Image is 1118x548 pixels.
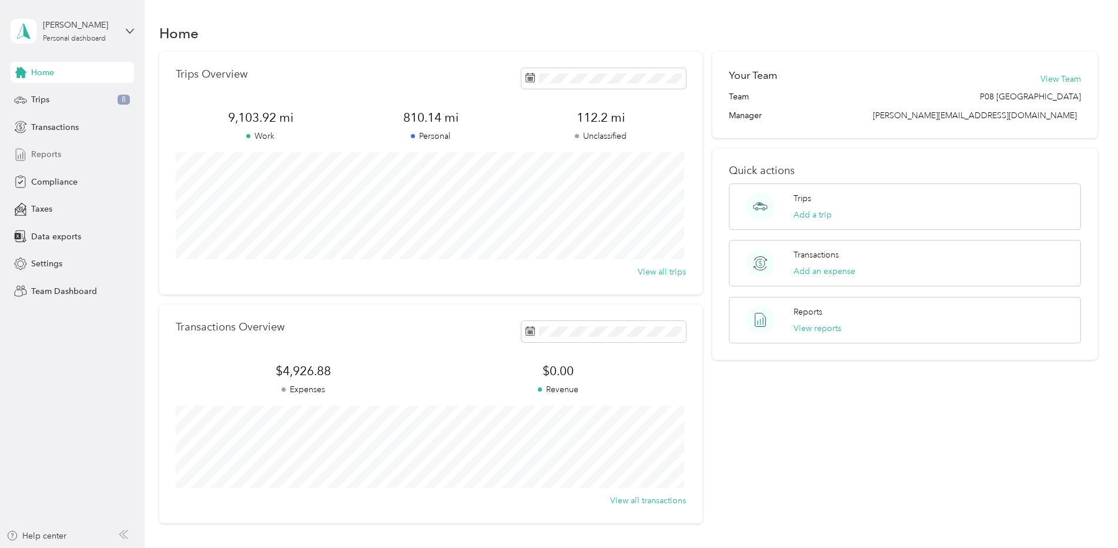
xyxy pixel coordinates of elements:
[873,111,1077,121] span: [PERSON_NAME][EMAIL_ADDRESS][DOMAIN_NAME]
[729,165,1081,177] p: Quick actions
[1040,73,1081,85] button: View Team
[176,321,284,333] p: Transactions Overview
[1052,482,1118,548] iframe: Everlance-gr Chat Button Frame
[31,285,97,298] span: Team Dashboard
[176,68,247,81] p: Trips Overview
[176,130,346,142] p: Work
[43,19,116,31] div: [PERSON_NAME]
[31,121,79,133] span: Transactions
[980,91,1081,103] span: P08 [GEOGRAPHIC_DATA]
[176,383,431,396] p: Expenses
[118,95,130,105] span: 8
[431,363,686,379] span: $0.00
[6,530,66,542] button: Help center
[638,266,686,278] button: View all trips
[794,209,832,221] button: Add a trip
[516,130,686,142] p: Unclassified
[31,66,54,79] span: Home
[176,109,346,126] span: 9,103.92 mi
[794,306,822,318] p: Reports
[431,383,686,396] p: Revenue
[346,130,516,142] p: Personal
[159,27,199,39] h1: Home
[31,176,78,188] span: Compliance
[794,192,811,205] p: Trips
[729,91,749,103] span: Team
[43,35,106,42] div: Personal dashboard
[794,265,855,278] button: Add an expense
[31,258,62,270] span: Settings
[516,109,686,126] span: 112.2 mi
[610,494,686,507] button: View all transactions
[31,230,81,243] span: Data exports
[729,68,777,83] h2: Your Team
[31,203,52,215] span: Taxes
[794,322,841,335] button: View reports
[794,249,839,261] p: Transactions
[729,109,762,122] span: Manager
[31,93,49,106] span: Trips
[31,148,61,161] span: Reports
[346,109,516,126] span: 810.14 mi
[176,363,431,379] span: $4,926.88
